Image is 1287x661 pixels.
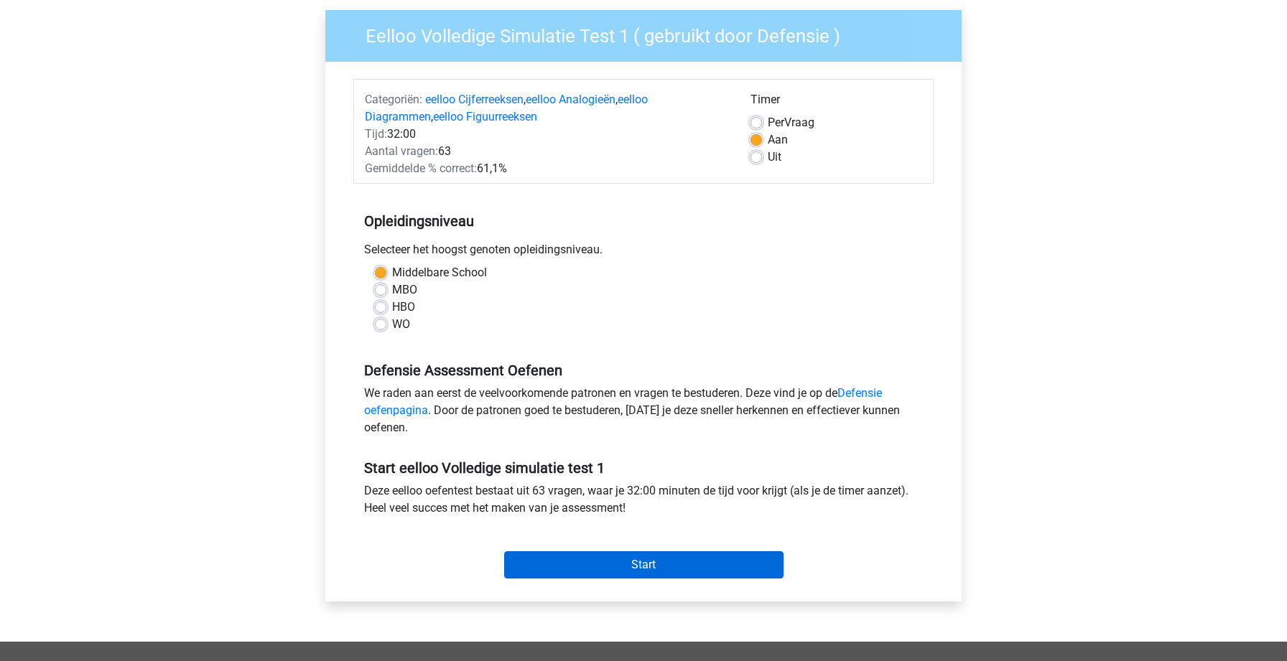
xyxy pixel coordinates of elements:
[751,91,922,114] div: Timer
[504,551,784,578] input: Start
[768,131,788,149] label: Aan
[768,114,814,131] label: Vraag
[526,93,615,106] a: eelloo Analogieën
[433,110,537,123] a: eelloo Figuurreeksen
[392,281,417,299] label: MBO
[354,126,740,143] div: 32:00
[364,459,923,477] h5: Start eelloo Volledige simulatie test 1
[364,207,923,235] h5: Opleidingsniveau
[392,299,415,316] label: HBO
[365,144,438,158] span: Aantal vragen:
[425,93,524,106] a: eelloo Cijferreeksen
[354,160,740,177] div: 61,1%
[768,149,781,166] label: Uit
[353,241,934,264] div: Selecteer het hoogst genoten opleidingsniveau.
[364,362,923,379] h5: Defensie Assessment Oefenen
[348,19,951,47] h3: Eelloo Volledige Simulatie Test 1 ( gebruikt door Defensie )
[365,93,422,106] span: Categoriën:
[354,91,740,126] div: , , ,
[353,482,934,522] div: Deze eelloo oefentest bestaat uit 63 vragen, waar je 32:00 minuten de tijd voor krijgt (als je de...
[365,161,477,175] span: Gemiddelde % correct:
[768,116,784,129] span: Per
[392,316,410,333] label: WO
[365,127,387,141] span: Tijd:
[354,143,740,160] div: 63
[353,385,934,442] div: We raden aan eerst de veelvoorkomende patronen en vragen te bestuderen. Deze vind je op de . Door...
[392,264,487,281] label: Middelbare School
